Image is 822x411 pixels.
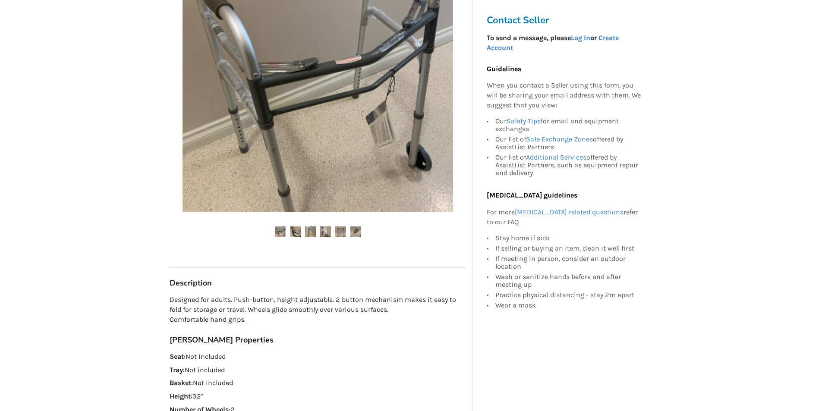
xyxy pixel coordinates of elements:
div: Wear a mask [495,300,641,309]
p: : Not included [170,378,466,388]
img: walker-walker-mobility-coquitlam-assistlist-listing [335,226,346,237]
p: Designed for adults. Push-button, height adjustable. 2 button mechanism makes it easy to fold for... [170,295,466,325]
p: : 32" [170,392,466,402]
p: : Not included [170,365,466,375]
img: walker-walker-mobility-coquitlam-assistlist-listing [305,226,316,237]
strong: To send a message, please or [487,34,619,52]
a: Log In [571,34,590,42]
a: [MEDICAL_DATA] related questions [515,208,624,216]
a: Additional Services [526,153,586,161]
b: Guidelines [487,65,521,73]
strong: Height [170,392,191,400]
h3: Description [170,278,466,288]
strong: Basket [170,379,191,387]
h3: [PERSON_NAME] Properties [170,335,466,345]
div: Wash or sanitize hands before and after meeting up [495,272,641,290]
img: walker-walker-mobility-coquitlam-assistlist-listing [290,226,301,237]
p: When you contact a Seller using this form, you will be sharing your email address with them. We s... [487,81,641,111]
img: walker-walker-mobility-coquitlam-assistlist-listing [320,226,331,237]
div: Our list of offered by AssistList Partners, such as equipment repair and delivery [495,152,641,177]
a: Safe Exchange Zones [526,135,593,143]
div: Practice physical distancing - stay 2m apart [495,290,641,300]
strong: Tray [170,366,183,374]
div: If selling or buying an item, clean it well first [495,243,641,254]
div: Stay home if sick [495,234,641,243]
div: Our list of offered by AssistList Partners [495,134,641,152]
h3: Contact Seller [487,14,646,26]
img: walker-walker-mobility-coquitlam-assistlist-listing [275,226,286,237]
b: [MEDICAL_DATA] guidelines [487,191,577,199]
div: If meeting in person, consider an outdoor location [495,254,641,272]
img: walker-walker-mobility-coquitlam-assistlist-listing [350,226,361,237]
strong: Seat [170,352,184,361]
p: : Not included [170,352,466,362]
div: Our for email and equipment exchanges [495,117,641,134]
a: Safety Tips [507,117,541,125]
p: For more refer to our FAQ [487,207,641,227]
